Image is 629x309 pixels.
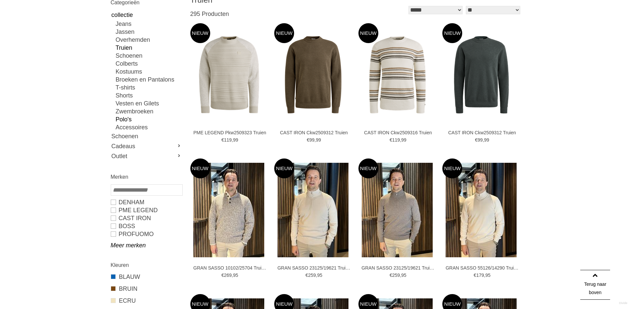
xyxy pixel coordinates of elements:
[485,273,491,278] span: 95
[116,44,182,52] a: Truien
[446,130,519,136] a: CAST IRON Ckw2509312 Truien
[190,11,229,17] span: 295 Producten
[116,115,182,123] a: Polo's
[307,137,309,143] span: €
[278,163,348,257] img: GRAN SASSO 23125/19621 Truien
[309,137,315,143] span: 99
[221,273,224,278] span: €
[111,230,182,238] a: PROFUOMO
[442,36,520,114] img: CAST IRON Ckw2509312 Truien
[224,273,231,278] span: 269
[580,270,610,300] a: Terug naar boven
[274,36,352,114] img: CAST IRON Ckw2509312 Truien
[400,137,401,143] span: ,
[446,163,517,257] img: GRAN SASSO 55126/14290 Truien
[305,273,308,278] span: €
[278,265,350,271] a: GRAN SASSO 23125/19621 Truien
[476,273,484,278] span: 179
[190,36,268,114] img: PME LEGEND Pkw2509323 Truien
[111,151,182,161] a: Outlet
[111,173,182,181] h2: Merken
[111,261,182,269] h2: Kleuren
[361,265,434,271] a: GRAN SASSO 23125/19621 Truien
[446,265,519,271] a: GRAN SASSO 55126/14290 Truien
[221,137,224,143] span: €
[308,273,316,278] span: 259
[116,60,182,68] a: Colberts
[390,137,392,143] span: €
[316,273,317,278] span: ,
[116,68,182,76] a: Kostuums
[193,130,266,136] a: PME LEGEND Pkw2509323 Truien
[193,163,264,257] img: GRAN SASSO 10102/25704 Truien
[111,206,182,214] a: PME LEGEND
[116,76,182,84] a: Broeken en Pantalons
[116,28,182,36] a: Jassen
[317,273,322,278] span: 95
[315,137,316,143] span: ,
[116,84,182,92] a: T-shirts
[111,141,182,151] a: Cadeaus
[484,137,489,143] span: 99
[401,137,407,143] span: 99
[224,137,231,143] span: 119
[111,273,182,281] a: BLAUW
[116,36,182,44] a: Overhemden
[316,137,321,143] span: 99
[484,273,485,278] span: ,
[619,299,627,307] a: Divide
[278,130,350,136] a: CAST IRON Ckw2509312 Truien
[232,137,233,143] span: ,
[111,296,182,305] a: ECRU
[362,163,433,257] img: GRAN SASSO 23125/19621 Truien
[111,222,182,230] a: BOSS
[400,273,401,278] span: ,
[358,36,436,114] img: CAST IRON Ckw2509316 Truien
[111,198,182,206] a: DENHAM
[116,20,182,28] a: Jeans
[390,273,392,278] span: €
[392,137,400,143] span: 119
[111,131,182,141] a: Schoenen
[475,137,478,143] span: €
[474,273,476,278] span: €
[116,99,182,107] a: Vesten en Gilets
[111,284,182,293] a: BRUIN
[232,273,233,278] span: ,
[392,273,400,278] span: 259
[111,241,182,249] a: Meer merken
[233,273,238,278] span: 95
[401,273,407,278] span: 95
[233,137,238,143] span: 99
[111,214,182,222] a: CAST IRON
[111,10,182,20] a: collectie
[116,107,182,115] a: Zwembroeken
[116,123,182,131] a: Accessoires
[193,265,266,271] a: GRAN SASSO 10102/25704 Truien
[477,137,483,143] span: 99
[483,137,484,143] span: ,
[116,92,182,99] a: Shorts
[361,130,434,136] a: CAST IRON Ckw2509316 Truien
[116,52,182,60] a: Schoenen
